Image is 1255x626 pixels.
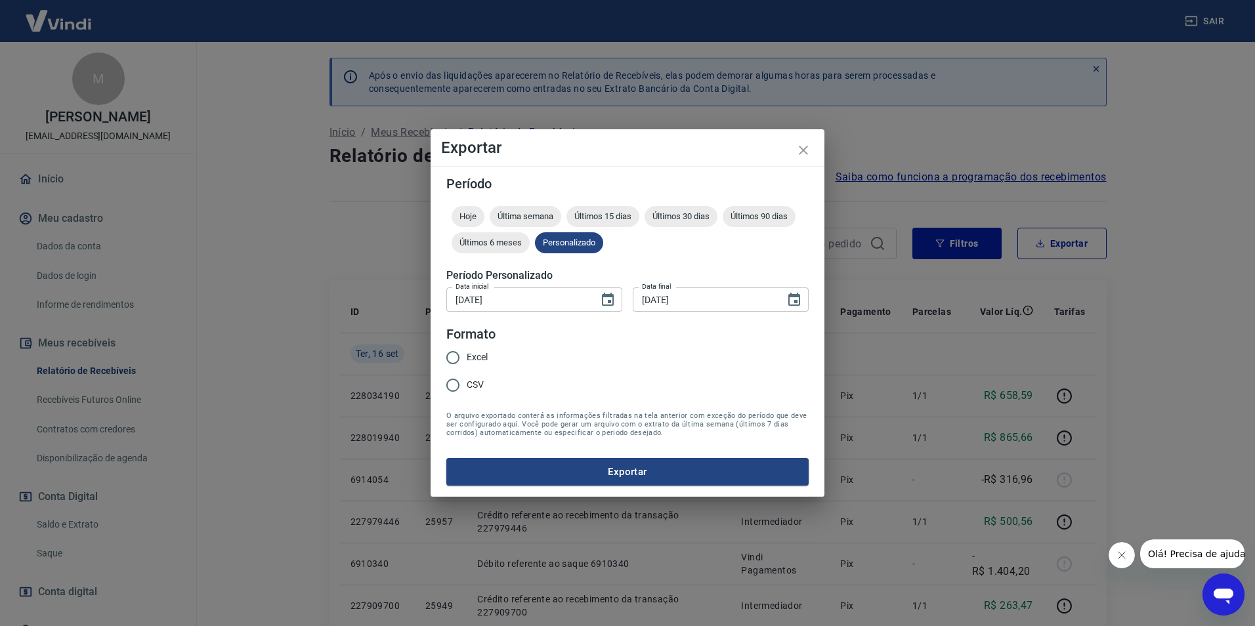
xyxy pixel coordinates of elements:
span: Excel [467,350,488,364]
span: Hoje [452,211,484,221]
h5: Período Personalizado [446,269,809,282]
button: Choose date, selected date is 16 de set de 2025 [595,287,621,313]
span: CSV [467,378,484,392]
span: O arquivo exportado conterá as informações filtradas na tela anterior com exceção do período que ... [446,411,809,437]
input: DD/MM/YYYY [446,287,589,312]
iframe: Fechar mensagem [1109,542,1135,568]
div: Personalizado [535,232,603,253]
legend: Formato [446,325,496,344]
iframe: Botão para abrir a janela de mensagens [1202,574,1244,616]
label: Data inicial [456,282,489,291]
iframe: Mensagem da empresa [1140,539,1244,568]
span: Olá! Precisa de ajuda? [8,9,110,20]
button: Exportar [446,458,809,486]
input: DD/MM/YYYY [633,287,776,312]
div: Últimos 15 dias [566,206,639,227]
h4: Exportar [441,140,814,156]
span: Última semana [490,211,561,221]
span: Últimos 15 dias [566,211,639,221]
label: Data final [642,282,671,291]
button: close [788,135,819,166]
div: Hoje [452,206,484,227]
button: Choose date, selected date is 16 de set de 2025 [781,287,807,313]
span: Últimos 90 dias [723,211,796,221]
div: Últimos 90 dias [723,206,796,227]
span: Últimos 6 meses [452,238,530,247]
div: Última semana [490,206,561,227]
span: Últimos 30 dias [645,211,717,221]
span: Personalizado [535,238,603,247]
div: Últimos 6 meses [452,232,530,253]
div: Últimos 30 dias [645,206,717,227]
h5: Período [446,177,809,190]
